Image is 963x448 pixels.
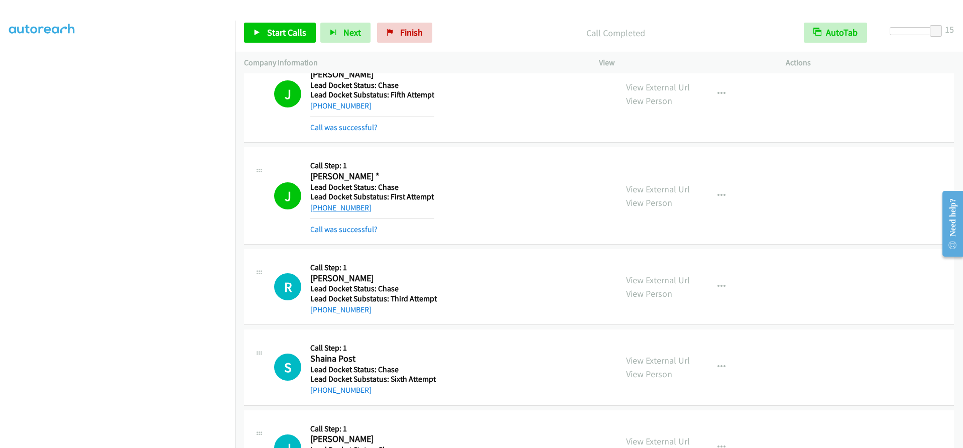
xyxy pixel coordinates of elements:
h1: S [274,354,301,381]
div: The call is yet to be attempted [274,354,301,381]
a: View Person [626,95,672,106]
h2: [PERSON_NAME] [310,273,434,284]
p: Actions [786,57,954,69]
button: AutoTab [804,23,867,43]
a: View External Url [626,435,690,447]
a: Call was successful? [310,225,378,234]
h1: J [274,80,301,107]
p: Call Completed [446,26,786,40]
h5: Lead Docket Status: Chase [310,284,437,294]
h5: Lead Docket Substatus: Fifth Attempt [310,90,434,100]
a: Finish [377,23,432,43]
h5: Call Step: 1 [310,263,437,273]
p: Company Information [244,57,581,69]
span: Next [343,27,361,38]
h5: Lead Docket Status: Chase [310,365,436,375]
a: View Person [626,197,672,208]
button: Next [320,23,371,43]
span: Start Calls [267,27,306,38]
div: 15 [945,23,954,36]
h2: [PERSON_NAME] [310,433,438,445]
h2: [PERSON_NAME] * [310,171,434,182]
p: View [599,57,768,69]
a: [PHONE_NUMBER] [310,385,372,395]
h5: Call Step: 1 [310,424,438,434]
a: [PHONE_NUMBER] [310,203,372,212]
a: View External Url [626,355,690,366]
a: View Person [626,288,672,299]
a: Start Calls [244,23,316,43]
h2: Shaina Post [310,353,436,365]
a: [PHONE_NUMBER] [310,305,372,314]
h5: Lead Docket Substatus: First Attempt [310,192,434,202]
a: Call was successful? [310,123,378,132]
a: [PHONE_NUMBER] [310,101,372,110]
h5: Call Step: 1 [310,343,436,353]
h1: R [274,273,301,300]
span: Finish [400,27,423,38]
a: View External Url [626,183,690,195]
a: View External Url [626,81,690,93]
h5: Call Step: 1 [310,161,434,171]
iframe: Resource Center [934,184,963,264]
h1: J [274,182,301,209]
a: View External Url [626,274,690,286]
h5: Lead Docket Substatus: Third Attempt [310,294,437,304]
h2: [PERSON_NAME] [310,69,434,80]
h5: Lead Docket Status: Chase [310,80,434,90]
h5: Lead Docket Substatus: Sixth Attempt [310,374,436,384]
a: View Person [626,368,672,380]
h5: Lead Docket Status: Chase [310,182,434,192]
